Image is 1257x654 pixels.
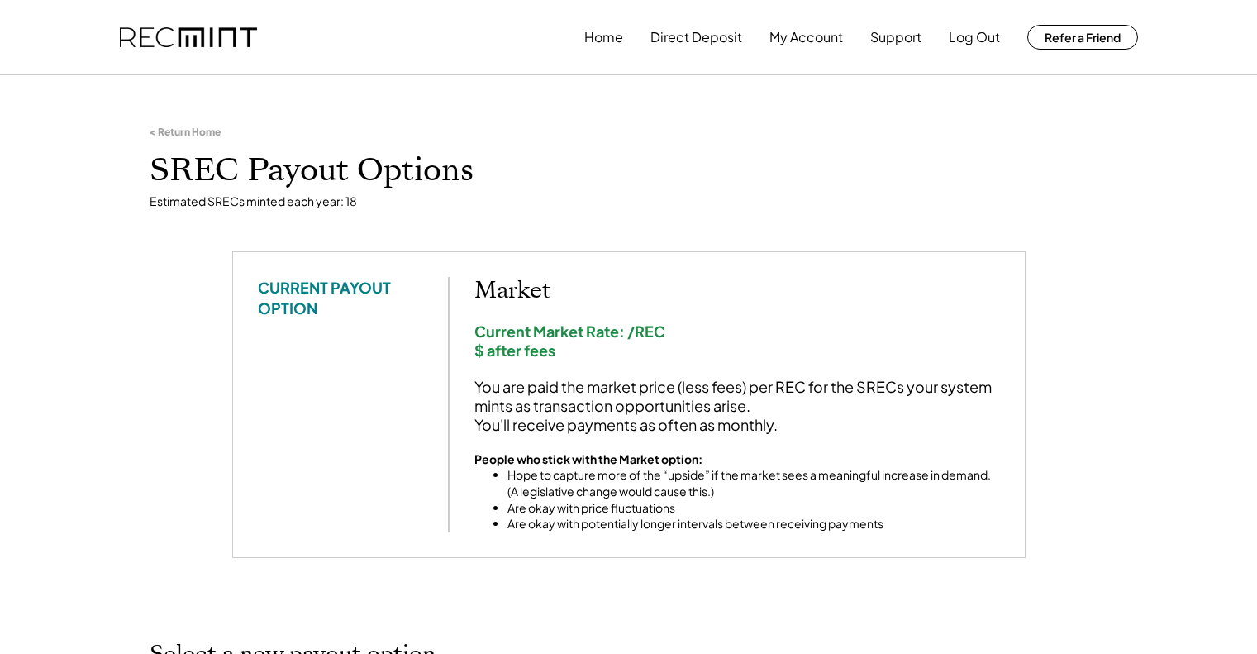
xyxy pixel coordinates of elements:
[120,27,257,48] img: recmint-logotype%403x.png
[949,21,1000,54] button: Log Out
[150,193,1108,210] div: Estimated SRECs minted each year: 18
[1027,25,1138,50] button: Refer a Friend
[650,21,742,54] button: Direct Deposit
[507,516,1000,532] li: Are okay with potentially longer intervals between receiving payments
[507,500,1000,517] li: Are okay with price fluctuations
[769,21,843,54] button: My Account
[507,467,1000,499] li: Hope to capture more of the “upside” if the market sees a meaningful increase in demand. (A legis...
[870,21,921,54] button: Support
[258,277,423,318] div: CURRENT PAYOUT OPTION
[474,377,1000,435] div: You are paid the market price (less fees) per REC for the SRECs your system mints as transaction ...
[474,277,1000,305] h2: Market
[474,451,702,466] strong: People who stick with the Market option:
[474,322,1000,360] div: Current Market Rate: /REC $ after fees
[150,126,221,139] div: < Return Home
[584,21,623,54] button: Home
[150,151,1108,190] h1: SREC Payout Options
